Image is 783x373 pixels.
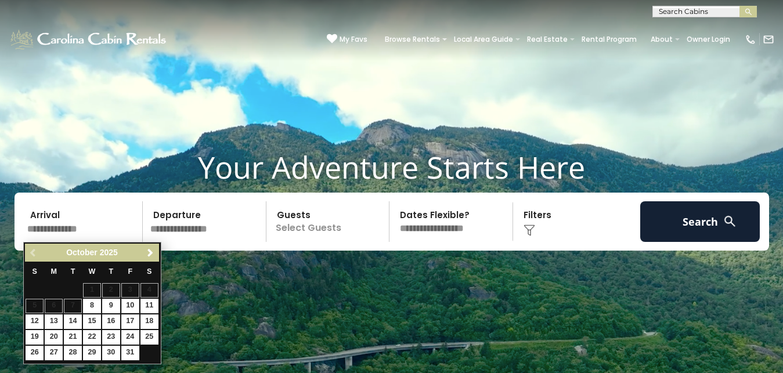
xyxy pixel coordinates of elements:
[681,31,736,48] a: Owner Login
[521,31,573,48] a: Real Estate
[45,314,63,329] a: 13
[121,346,139,360] a: 31
[45,330,63,345] a: 20
[524,224,535,236] img: filter--v1.png
[83,330,101,345] a: 22
[89,267,96,276] span: Wednesday
[100,248,118,257] span: 2025
[143,245,158,260] a: Next
[102,299,120,313] a: 9
[71,267,75,276] span: Tuesday
[83,314,101,329] a: 15
[102,330,120,345] a: 23
[763,34,774,45] img: mail-regular-white.png
[64,346,82,360] a: 28
[723,214,737,229] img: search-regular-white.png
[26,314,44,329] a: 12
[146,248,155,258] span: Next
[340,34,367,45] span: My Favs
[102,314,120,329] a: 16
[26,346,44,360] a: 26
[50,267,57,276] span: Monday
[83,346,101,360] a: 29
[9,149,774,185] h1: Your Adventure Starts Here
[64,330,82,345] a: 21
[140,330,158,345] a: 25
[66,248,98,257] span: October
[109,267,114,276] span: Thursday
[448,31,519,48] a: Local Area Guide
[121,314,139,329] a: 17
[83,299,101,313] a: 8
[745,34,756,45] img: phone-regular-white.png
[576,31,643,48] a: Rental Program
[9,28,169,51] img: White-1-1-2.png
[33,267,37,276] span: Sunday
[140,299,158,313] a: 11
[147,267,151,276] span: Saturday
[45,346,63,360] a: 27
[128,267,132,276] span: Friday
[121,299,139,313] a: 10
[270,201,389,242] p: Select Guests
[102,346,120,360] a: 30
[121,330,139,345] a: 24
[640,201,760,242] button: Search
[327,34,367,45] a: My Favs
[645,31,679,48] a: About
[379,31,446,48] a: Browse Rentals
[26,330,44,345] a: 19
[64,314,82,329] a: 14
[140,314,158,329] a: 18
